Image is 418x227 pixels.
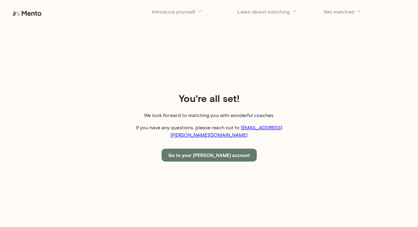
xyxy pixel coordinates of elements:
button: Go to your [PERSON_NAME] account [162,149,257,162]
a: [EMAIL_ADDRESS][PERSON_NAME][DOMAIN_NAME] [170,125,282,138]
h6: Get matched [323,7,406,16]
p: If you have any questions, please reach out to [121,124,298,139]
h4: You're all set! [121,92,298,104]
p: We look forward to matching you with wonderful coaches. [121,112,298,119]
img: logo [12,7,43,20]
h6: Introduce yourself [152,7,234,16]
h6: Learn about matching [237,7,320,16]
